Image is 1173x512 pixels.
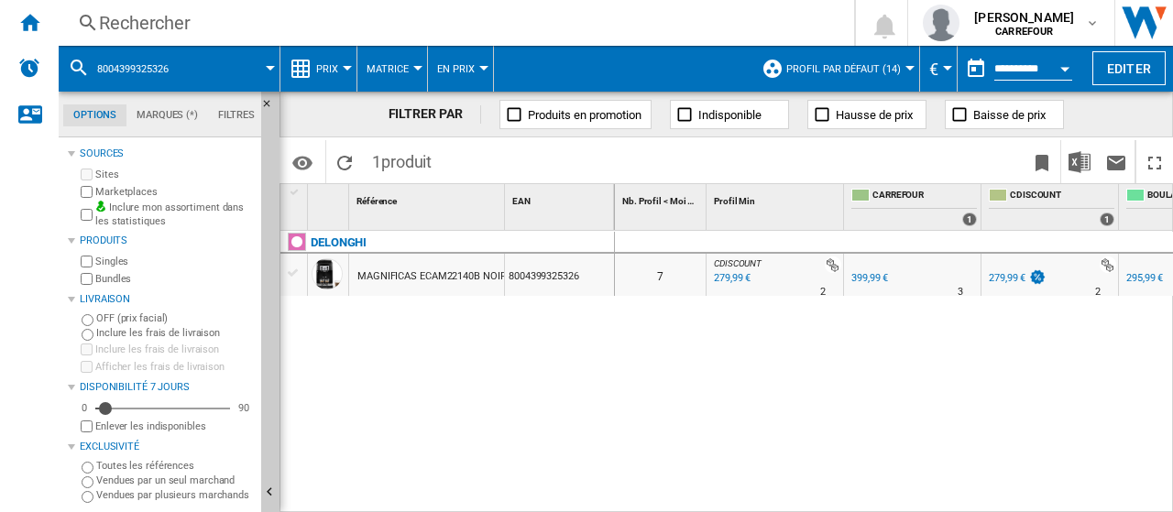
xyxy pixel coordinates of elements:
[18,57,40,79] img: alerts-logo.svg
[437,63,475,75] span: En Prix
[80,292,254,307] div: Livraison
[807,100,926,129] button: Hausse de prix
[80,380,254,395] div: Disponibilité 7 Jours
[81,203,93,226] input: Inclure mon assortiment dans les statistiques
[989,272,1025,284] div: 279,99 €
[710,184,843,212] div: Sort None
[261,92,283,125] button: Masquer
[615,254,706,296] div: 7
[95,168,254,181] label: Sites
[82,462,93,474] input: Toutes les références
[82,314,93,326] input: OFF (prix facial)
[505,254,614,296] div: 8004399325326
[786,63,901,75] span: Profil par défaut (14)
[95,201,106,212] img: mysite-bg-18x18.png
[96,326,254,340] label: Inclure les frais de livraison
[920,46,958,92] md-menu: Currency
[81,256,93,267] input: Singles
[357,256,506,298] div: MAGNIFICAS ECAM22140B NOIR
[1126,272,1163,284] div: 295,99 €
[381,152,432,171] span: produit
[499,100,652,129] button: Produits en promotion
[312,184,348,212] div: Sort None
[284,146,321,179] button: Options
[96,474,254,487] label: Vendues par un seul marchand
[509,184,614,212] div: EAN Sort None
[316,46,347,92] button: Prix
[95,201,254,229] label: Inclure mon assortiment dans les statistiques
[929,60,938,79] span: €
[81,420,93,432] input: Afficher les frais de livraison
[96,459,254,473] label: Toutes les références
[945,100,1064,129] button: Baisse de prix
[126,104,208,126] md-tab-item: Marques (*)
[356,196,397,206] span: Référence
[995,26,1053,38] b: CARREFOUR
[714,196,755,206] span: Profil Min
[929,46,948,92] button: €
[851,272,888,284] div: 399,99 €
[95,399,230,418] md-slider: Disponibilité
[81,186,93,198] input: Marketplaces
[81,343,93,355] input: Inclure les frais de livraison
[311,232,367,254] div: Cliquez pour filtrer sur cette marque
[99,10,806,36] div: Rechercher
[353,184,504,212] div: Sort None
[367,46,418,92] button: Matrice
[962,212,977,226] div: 1 offers sold by CARREFOUR
[95,419,254,433] label: Enlever les indisponibles
[97,46,187,92] button: 8004399325326
[820,283,826,301] div: Délai de livraison : 2 jours
[1069,151,1091,173] img: excel-24x24.png
[1100,212,1114,226] div: 1 offers sold by CDISCOUNT
[512,196,531,206] span: EAN
[1061,140,1098,183] button: Télécharger au format Excel
[509,184,614,212] div: Sort None
[923,5,959,41] img: profile.jpg
[711,269,751,288] div: Mise à jour : lundi 8 septembre 2025 02:46
[958,283,963,301] div: Délai de livraison : 3 jours
[848,184,981,230] div: CARREFOUR 1 offers sold by CARREFOUR
[81,273,93,285] input: Bundles
[95,185,254,199] label: Marketplaces
[786,46,910,92] button: Profil par défaut (14)
[1024,140,1060,183] button: Créer un favoris
[670,100,789,129] button: Indisponible
[95,255,254,268] label: Singles
[1092,51,1166,85] button: Editer
[367,63,409,75] span: Matrice
[389,105,482,124] div: FILTRER PAR
[1098,140,1135,183] button: Envoyer ce rapport par email
[1095,283,1101,301] div: Délai de livraison : 2 jours
[619,184,706,212] div: Nb. Profil < Moi Sort None
[77,401,92,415] div: 0
[836,108,913,122] span: Hausse de prix
[63,104,126,126] md-tab-item: Options
[849,269,888,288] div: 399,99 €
[68,46,270,92] div: 8004399325326
[974,8,1074,27] span: [PERSON_NAME]
[95,360,254,374] label: Afficher les frais de livraison
[1124,269,1163,288] div: 295,99 €
[958,50,994,87] button: md-calendar
[82,329,93,341] input: Inclure les frais de livraison
[528,108,641,122] span: Produits en promotion
[363,140,441,179] span: 1
[316,63,338,75] span: Prix
[1136,140,1173,183] button: Plein écran
[437,46,484,92] button: En Prix
[710,184,843,212] div: Profil Min Sort None
[353,184,504,212] div: Référence Sort None
[96,311,254,325] label: OFF (prix facial)
[619,184,706,212] div: Sort None
[234,401,254,415] div: 90
[872,189,977,204] span: CARREFOUR
[97,63,169,75] span: 8004399325326
[208,104,265,126] md-tab-item: Filtres
[762,46,910,92] div: Profil par défaut (14)
[81,169,93,180] input: Sites
[81,361,93,373] input: Afficher les frais de livraison
[1010,189,1114,204] span: CDISCOUNT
